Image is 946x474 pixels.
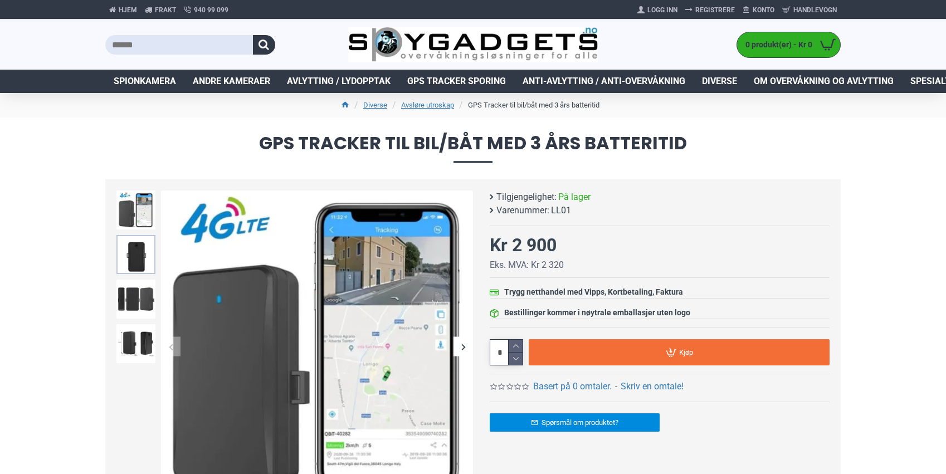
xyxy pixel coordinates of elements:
[490,413,660,432] a: Spørsmål om produktet?
[116,280,155,319] img: GPS Tracker til bil/båt med 3 års batteritid - SpyGadgets.no
[348,27,598,63] img: SpyGadgets.no
[633,1,681,19] a: Logg Inn
[490,232,557,258] div: Kr 2 900
[754,75,894,88] span: Om overvåkning og avlytting
[116,235,155,274] img: GPS Tracker til bil/båt med 3 års batteritid - SpyGadgets.no
[105,134,841,163] span: GPS Tracker til bil/båt med 3 års batteritid
[514,70,694,93] a: Anti-avlytting / Anti-overvåkning
[287,75,391,88] span: Avlytting / Lydopptak
[778,1,841,19] a: Handlevogn
[105,70,184,93] a: Spionkamera
[184,70,279,93] a: Andre kameraer
[194,5,228,15] span: 940 99 099
[753,5,774,15] span: Konto
[279,70,399,93] a: Avlytting / Lydopptak
[496,204,549,217] b: Varenummer:
[119,5,137,15] span: Hjem
[504,307,690,319] div: Bestillinger kommer i nøytrale emballasjer uten logo
[155,5,176,15] span: Frakt
[739,1,778,19] a: Konto
[694,70,745,93] a: Diverse
[407,75,506,88] span: GPS Tracker Sporing
[504,286,683,298] div: Trygg netthandel med Vipps, Kortbetaling, Faktura
[679,349,693,356] span: Kjøp
[399,70,514,93] a: GPS Tracker Sporing
[793,5,837,15] span: Handlevogn
[737,32,840,57] a: 0 produkt(er) - Kr 0
[695,5,735,15] span: Registrere
[496,190,557,204] b: Tilgjengelighet:
[615,381,617,392] b: -
[116,324,155,363] img: GPS Tracker til bil/båt med 3 års batteritid - SpyGadgets.no
[647,5,677,15] span: Logg Inn
[401,100,454,111] a: Avsløre utroskap
[363,100,387,111] a: Diverse
[523,75,685,88] span: Anti-avlytting / Anti-overvåkning
[116,190,155,229] img: GPS Tracker til bil/båt med 3 års batteritid - SpyGadgets.no
[193,75,270,88] span: Andre kameraer
[681,1,739,19] a: Registrere
[551,204,571,217] span: LL01
[114,75,176,88] span: Spionkamera
[702,75,737,88] span: Diverse
[621,380,684,393] a: Skriv en omtale!
[161,337,181,356] div: Previous slide
[737,39,815,51] span: 0 produkt(er) - Kr 0
[454,337,473,356] div: Next slide
[745,70,902,93] a: Om overvåkning og avlytting
[558,190,591,204] span: På lager
[533,380,612,393] a: Basert på 0 omtaler.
